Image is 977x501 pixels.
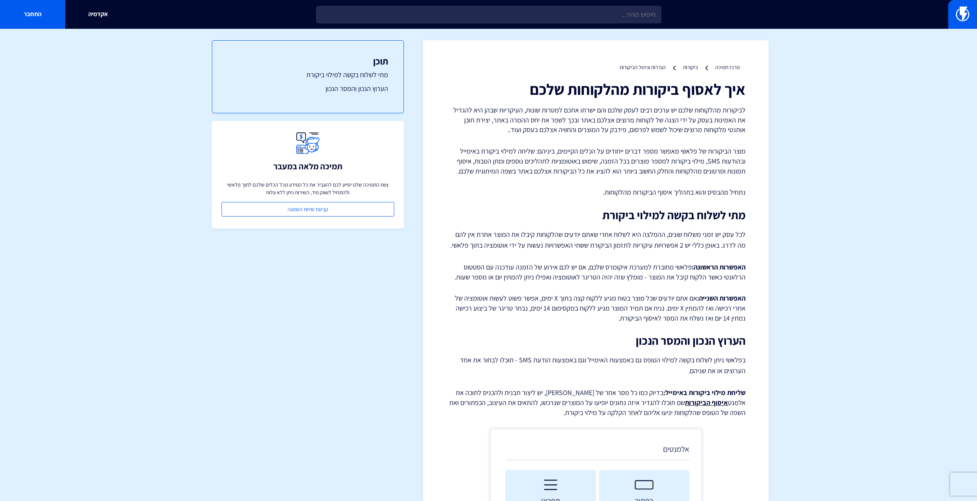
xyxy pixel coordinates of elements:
[697,294,718,303] strong: השנייה:
[446,105,746,135] p: לביקורות מהלקוחות שלכם יש ערכים רבים לעסק שלכם והם ישרתו אתכם למטרות שונות, העיקריות שבהן היא להג...
[620,64,666,71] a: הגדרות וניהול הביקורות
[446,81,746,98] h1: איך לאסוף ביקורות מהלקוחות שלכם
[446,388,746,417] p: בדיוק כמו כל מסר אחר של [PERSON_NAME], יש ליצור תבנית ולהכניס לתוכה את אלמנט שם תוכלו להגדיר איזה...
[273,162,342,171] h3: תמיכה מלאה במעבר
[685,398,728,407] strong: איסוף הביקורות
[228,56,388,66] h3: תוכן
[446,229,746,251] p: לכל עסק יש זמני משלוח שונים, ההמלצה היא לשלוח אחרי שאתם יודעים שהלקוחות קיבלו את המוצר אחרת אין ל...
[715,64,740,71] a: מרכז תמיכה
[692,263,746,271] strong: האפשרות הראשונה:
[228,84,388,94] a: הערוץ הנכון והמסר הנכון
[446,355,746,376] p: בפלאשי ניתן לשלוח בקשה למילוי הטופס גם באמצעות האימייל וגם באמצעות הודעת SMS - תוכלו לבחור את אחד...
[446,262,746,282] p: פלאשי מחוברת למערכת איקומרס שלכם, אם יש לכם אירוע של הזמנה עודכנה עם הסטטוס הרלוונטי כאשר הלקוח ק...
[222,181,394,196] p: צוות התמיכה שלנו יסייע לכם להעביר את כל המידע מכל הכלים שלכם לתוך פלאשי ולהתחיל לשווק מיד, השירות...
[719,294,746,303] strong: האפשרות
[222,202,394,217] a: קביעת שיחת הטמעה
[228,70,388,80] a: מתי לשלוח בקשה למילוי ביקורת
[316,6,661,23] input: חיפוש מהיר...
[446,209,746,222] h2: מתי לשלוח בקשה למילוי ביקורת
[446,146,746,176] p: מוצר הביקורות של פלאשי מאפשר מספר דברים ייחודים על הכלים הקיימים, ביניהם: שליחה למילוי ביקורת באי...
[446,187,746,197] p: נתחיל מהבסיס והוא בתהליך איסוף הביקורות מהלקוחות.
[446,293,746,323] p: אם אתם יודעים שכל מוצר בטוח מגיע ללקוח קצה בתוך X ימים, אפשר פשוט לעשות אוטומציה של אחרי רכישה וא...
[663,388,746,397] strong: שליחת מילוי ביקורות באימייל:
[446,334,746,347] h2: הערוץ הנכון והמסר הנכון
[683,64,698,71] a: ביקורות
